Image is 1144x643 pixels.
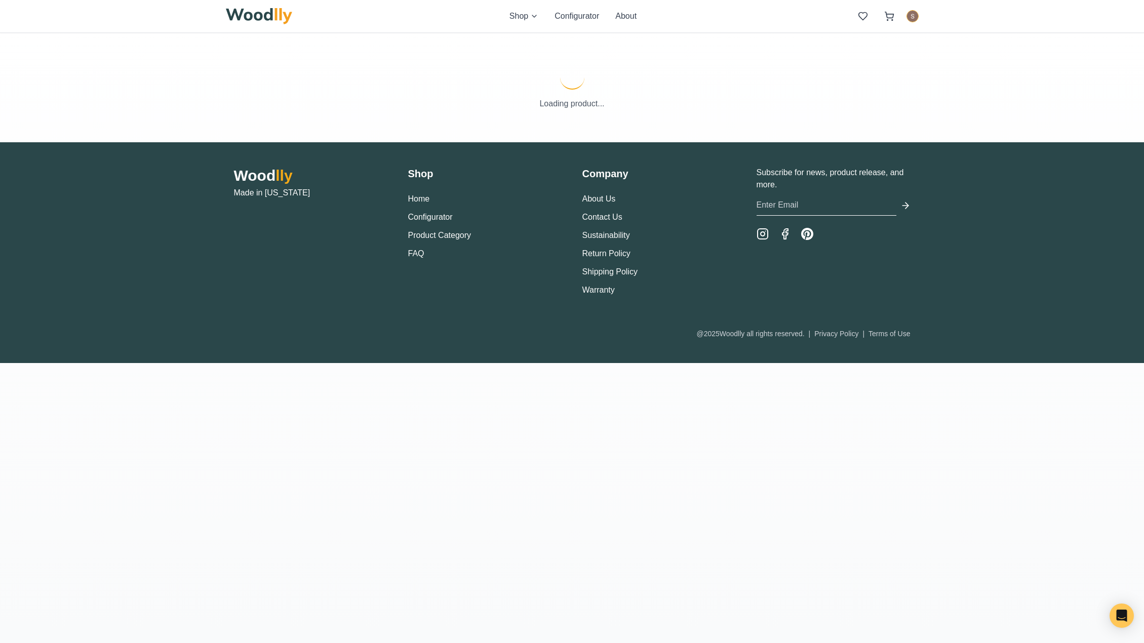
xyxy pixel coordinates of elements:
[408,211,453,223] button: Configurator
[408,231,471,239] a: Product Category
[814,330,858,338] a: Privacy Policy
[582,213,622,221] a: Contact Us
[582,249,630,258] a: Return Policy
[408,194,430,203] a: Home
[757,228,769,240] a: Instagram
[582,194,616,203] a: About Us
[582,167,736,181] h3: Company
[408,249,424,258] a: FAQ
[696,329,910,339] div: @ 2025 Woodlly all rights reserved.
[509,10,538,22] button: Shop
[582,286,615,294] a: Warranty
[226,8,293,24] img: Woodlly
[582,231,630,239] a: Sustainability
[226,98,919,110] p: Loading product...
[862,330,864,338] span: |
[1110,604,1134,628] div: Open Intercom Messenger
[555,10,599,22] button: Configurator
[779,228,791,240] a: Facebook
[906,10,919,22] button: Sam
[234,167,388,185] h2: Wood
[275,167,292,184] span: lly
[809,330,811,338] span: |
[757,195,896,216] input: Enter Email
[582,267,638,276] a: Shipping Policy
[408,167,562,181] h3: Shop
[757,167,911,191] p: Subscribe for news, product release, and more.
[869,330,910,338] a: Terms of Use
[801,228,813,240] a: Pinterest
[907,11,918,22] img: Sam
[234,187,388,199] p: Made in [US_STATE]
[615,10,637,22] button: About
